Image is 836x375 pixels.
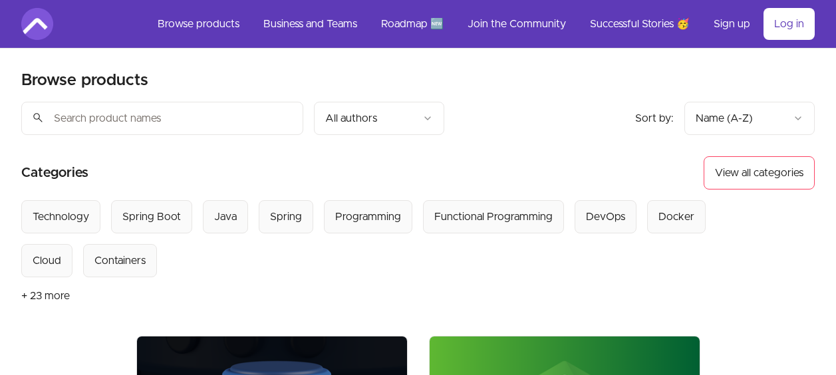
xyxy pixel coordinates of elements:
span: search [32,108,44,127]
div: Functional Programming [434,209,553,225]
button: View all categories [704,156,815,189]
h2: Browse products [21,70,148,91]
div: Programming [335,209,401,225]
div: Docker [658,209,694,225]
h2: Categories [21,156,88,189]
input: Search product names [21,102,303,135]
div: Spring Boot [122,209,181,225]
a: Join the Community [457,8,577,40]
div: DevOps [586,209,625,225]
a: Log in [764,8,815,40]
a: Successful Stories 🥳 [579,8,700,40]
span: Sort by: [635,113,674,124]
div: Containers [94,253,146,269]
button: Filter by author [314,102,444,135]
div: Cloud [33,253,61,269]
a: Browse products [147,8,250,40]
a: Roadmap 🆕 [370,8,454,40]
button: Product sort options [684,102,815,135]
div: Java [214,209,237,225]
div: Technology [33,209,89,225]
img: Amigoscode logo [21,8,53,40]
a: Sign up [703,8,761,40]
button: + 23 more [21,277,70,314]
a: Business and Teams [253,8,368,40]
nav: Main [147,8,815,40]
div: Spring [270,209,302,225]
